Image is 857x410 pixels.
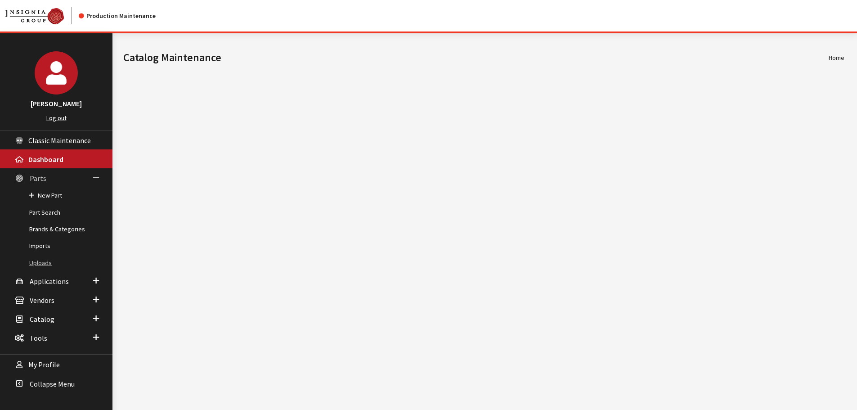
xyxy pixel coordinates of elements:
[28,360,60,369] span: My Profile
[35,51,78,95] img: Cheyenne Dorton
[79,11,156,21] div: Production Maintenance
[829,53,844,63] li: Home
[28,155,63,164] span: Dashboard
[30,333,47,342] span: Tools
[30,296,54,305] span: Vendors
[28,136,91,145] span: Classic Maintenance
[30,174,46,183] span: Parts
[123,50,829,66] h1: Catalog Maintenance
[46,114,67,122] a: Log out
[30,277,69,286] span: Applications
[30,315,54,324] span: Catalog
[30,379,75,388] span: Collapse Menu
[5,7,79,24] a: Insignia Group logo
[9,98,103,109] h3: [PERSON_NAME]
[5,8,64,24] img: Catalog Maintenance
